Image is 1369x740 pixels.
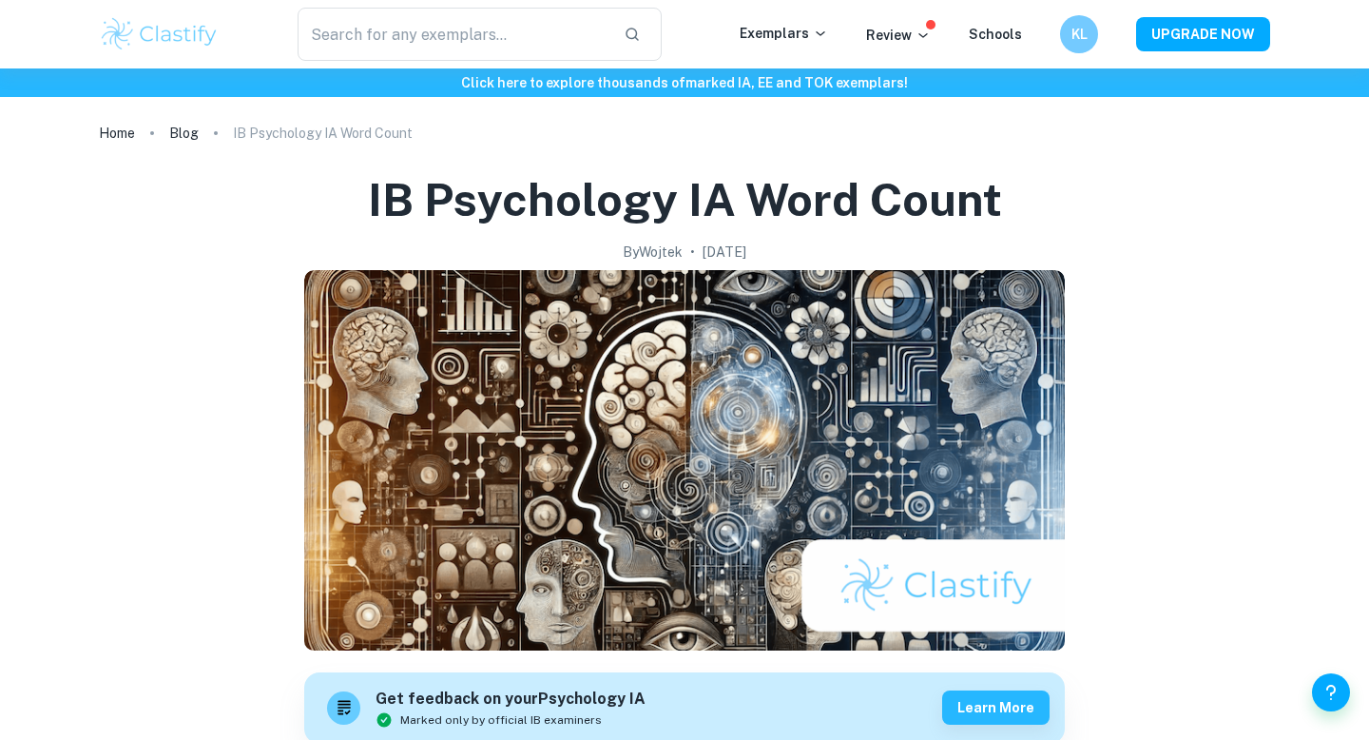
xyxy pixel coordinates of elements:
[169,120,199,146] a: Blog
[866,25,931,46] p: Review
[969,27,1022,42] a: Schools
[942,691,1050,725] button: Learn more
[1136,17,1270,51] button: UPGRADE NOW
[368,169,1002,230] h1: IB Psychology IA Word Count
[99,120,135,146] a: Home
[298,8,608,61] input: Search for any exemplars...
[1069,24,1090,45] h6: KL
[1312,673,1350,711] button: Help and Feedback
[703,242,746,263] h2: [DATE]
[99,15,220,53] img: Clastify logo
[623,242,683,263] h2: By Wojtek
[400,711,602,729] span: Marked only by official IB examiners
[740,23,828,44] p: Exemplars
[233,123,413,144] p: IB Psychology IA Word Count
[304,270,1065,651] img: IB Psychology IA Word Count cover image
[376,688,646,711] h6: Get feedback on your Psychology IA
[4,72,1365,93] h6: Click here to explore thousands of marked IA, EE and TOK exemplars !
[690,242,695,263] p: •
[1060,15,1098,53] button: KL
